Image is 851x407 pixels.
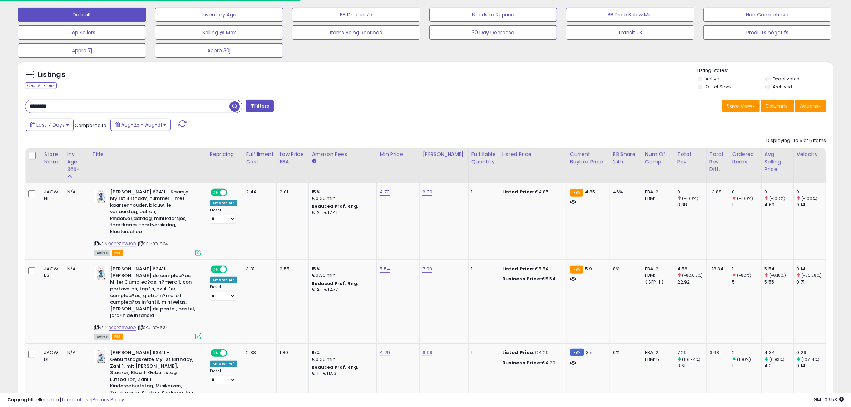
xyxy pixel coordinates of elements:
[246,151,273,166] div: Fulfillment Cost
[502,151,564,158] div: Listed Price
[312,280,358,286] b: Reduced Prof. Rng.
[18,43,146,58] button: Appro 7j
[703,25,832,40] button: Produits négatifs
[312,210,371,216] div: €12 - €12.41
[706,84,732,90] label: Out of Stock
[110,119,171,131] button: Aug-25 - Aug-31
[645,266,669,272] div: FBA: 2
[585,265,592,272] span: 5.9
[210,151,240,158] div: Repricing
[801,273,822,278] small: (-80.28%)
[67,151,86,173] div: Inv. Age 365+
[246,266,271,272] div: 3.31
[94,334,110,340] span: All listings currently available for purchase on Amazon
[312,272,371,279] div: €0.30 min
[765,151,791,173] div: Avg Selling Price
[677,279,706,285] div: 22.92
[25,82,57,89] div: Clear All Filters
[210,361,238,367] div: Amazon AI *
[797,363,826,369] div: 0.14
[586,349,593,356] span: 3.5
[677,202,706,208] div: 3.88
[18,8,146,22] button: Default
[155,8,283,22] button: Inventory Age
[471,189,494,195] div: 1
[44,349,59,362] div: JAOW DE
[682,357,701,362] small: (101.94%)
[38,70,65,80] h5: Listings
[773,84,792,90] label: Archived
[797,151,823,158] div: Velocity
[765,189,793,195] div: 0
[155,43,283,58] button: Appro 30j
[732,363,761,369] div: 1
[44,151,61,166] div: Store Name
[709,349,724,356] div: 3.68
[312,371,371,377] div: €11 - €11.53
[732,189,761,195] div: 0
[677,349,706,356] div: 7.29
[645,349,669,356] div: FBA: 2
[312,364,358,370] b: Reduced Prof. Rng.
[645,151,671,166] div: Num of Comp.
[94,250,110,256] span: All listings currently available for purchase on Amazon
[44,266,59,279] div: JAOW ES
[380,151,416,158] div: Min Price
[429,25,558,40] button: 30 Day Decrease
[709,151,726,173] div: Total Rev. Diff.
[210,208,238,224] div: Preset:
[137,241,170,247] span: | SKU: BO-63411
[645,272,669,279] div: FBM: 1
[312,158,316,165] small: Amazon Fees.
[246,189,271,195] div: 2.44
[210,200,238,206] div: Amazon AI *
[797,189,826,195] div: 0
[765,102,788,109] span: Columns
[769,196,786,201] small: (-100%)
[765,266,793,272] div: 5.54
[645,195,669,202] div: FBM: 1
[110,349,197,398] b: [PERSON_NAME] 63411 - Geburtstagskerze My 1st Birthday, Zahl 1, mit [PERSON_NAME], Stecker, Blau,...
[279,266,303,272] div: 2.55
[110,266,197,321] b: [PERSON_NAME] 63411 - [PERSON_NAME] de cumplea?os Mi 1er Cumplea?os, n?mero 1, con portavelas, ta...
[93,396,124,403] a: Privacy Policy
[502,360,561,366] div: €4.29
[67,189,84,195] div: N/A
[75,122,108,129] span: Compared to:
[502,189,561,195] div: €4.85
[797,202,826,208] div: 0.14
[797,266,826,272] div: 0.14
[211,189,220,195] span: ON
[226,350,238,356] span: OFF
[732,349,761,356] div: 2
[613,151,639,166] div: BB Share 24h.
[44,189,59,202] div: JAOW NE
[566,8,694,22] button: BB Price Below Min
[795,100,826,112] button: Actions
[211,266,220,273] span: ON
[246,349,271,356] div: 2.33
[765,279,793,285] div: 5.55
[769,273,786,278] small: (-0.18%)
[706,76,719,82] label: Active
[732,266,761,272] div: 1
[312,286,371,293] div: €12 - €12.77
[502,275,541,282] b: Business Price:
[109,241,136,247] a: B00PZ6WJ9O
[226,266,238,273] span: OFF
[801,196,818,201] small: (-100%)
[797,349,826,356] div: 0.29
[312,189,371,195] div: 15%
[645,279,669,285] div: ( SFP: 1 )
[761,100,794,112] button: Columns
[813,396,844,403] span: 2025-09-8 09:53 GMT
[765,349,793,356] div: 4.34
[677,266,706,272] div: 4.58
[682,196,698,201] small: (-100%)
[211,350,220,356] span: ON
[737,357,751,362] small: (100%)
[502,276,561,282] div: €5.54
[210,285,238,301] div: Preset:
[570,151,607,166] div: Current Buybox Price
[471,349,494,356] div: 1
